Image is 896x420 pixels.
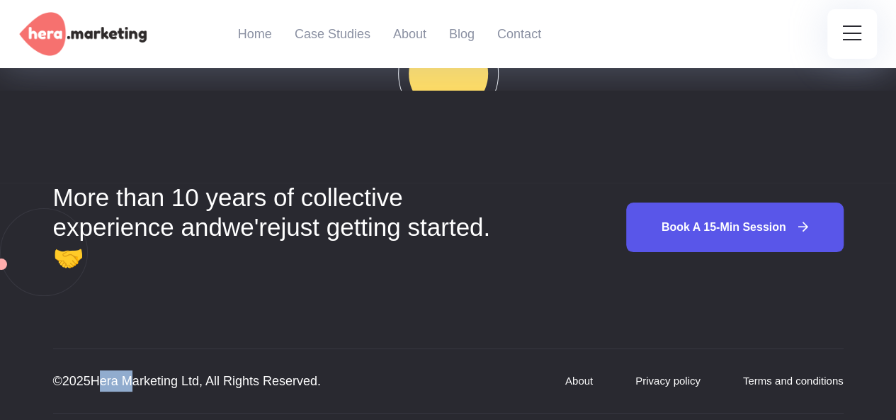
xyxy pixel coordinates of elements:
a: About [565,375,593,387]
h5: More than 10 years of collective experience and we're just getting started. 🤝 [53,183,507,272]
p: © 2025 Hera Marketing Ltd, All Rights Reserved. [53,370,373,392]
a: Terms and conditions [743,375,844,387]
a: Privacy policy [635,375,701,387]
a: Book a 15-min session [626,203,844,252]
